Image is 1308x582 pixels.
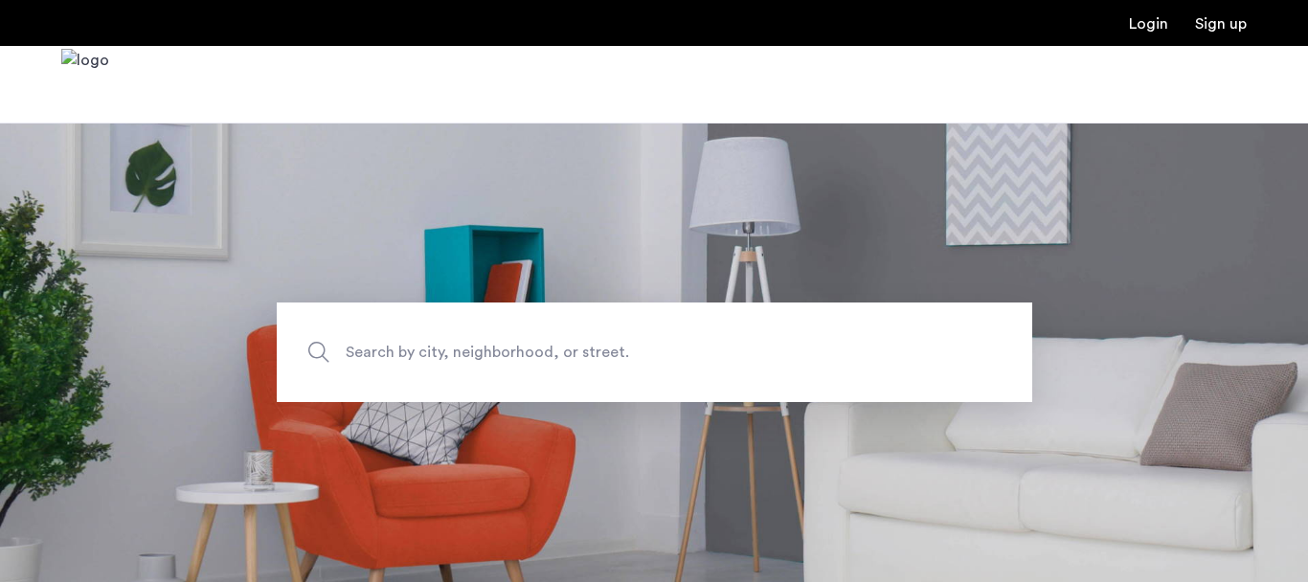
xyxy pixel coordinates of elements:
a: Registration [1195,16,1247,32]
a: Login [1129,16,1168,32]
input: Apartment Search [277,302,1032,402]
span: Search by city, neighborhood, or street. [346,340,874,366]
a: Cazamio Logo [61,49,109,121]
img: logo [61,49,109,121]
